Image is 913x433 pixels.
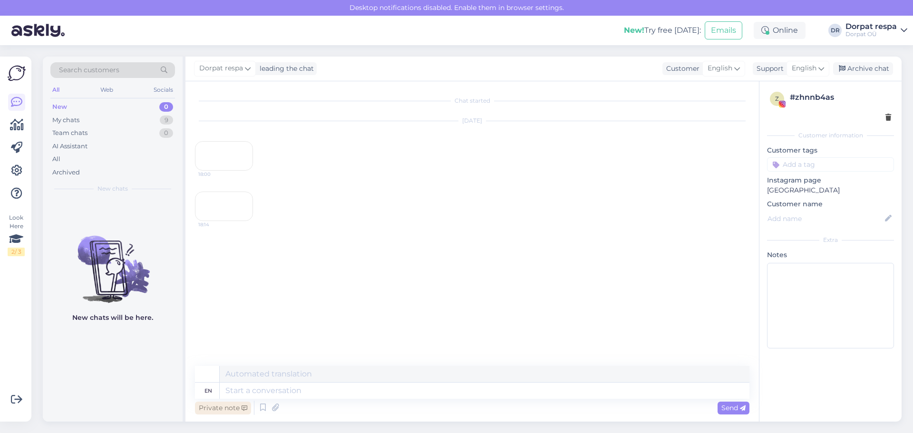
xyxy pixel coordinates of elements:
[754,22,806,39] div: Online
[828,24,842,37] div: DR
[767,185,894,195] p: [GEOGRAPHIC_DATA]
[198,221,234,228] span: 18:14
[195,96,749,105] div: Chat started
[8,213,25,256] div: Look Here
[204,383,212,399] div: en
[767,131,894,140] div: Customer information
[624,25,701,36] div: Try free [DATE]:
[195,402,251,414] div: Private note
[59,65,119,75] span: Search customers
[195,116,749,125] div: [DATE]
[767,236,894,244] div: Extra
[152,84,175,96] div: Socials
[705,21,742,39] button: Emails
[767,250,894,260] p: Notes
[98,84,115,96] div: Web
[833,62,893,75] div: Archive chat
[767,175,894,185] p: Instagram page
[97,184,128,193] span: New chats
[52,168,80,177] div: Archived
[767,145,894,155] p: Customer tags
[708,63,732,74] span: English
[52,102,67,112] div: New
[721,404,746,412] span: Send
[159,102,173,112] div: 0
[775,95,779,102] span: z
[50,84,61,96] div: All
[198,171,234,178] span: 18:00
[845,23,907,38] a: Dorpat respaDorpat OÜ
[662,64,699,74] div: Customer
[8,64,26,82] img: Askly Logo
[792,63,816,74] span: English
[845,30,897,38] div: Dorpat OÜ
[52,128,87,138] div: Team chats
[199,63,243,74] span: Dorpat respa
[624,26,644,35] b: New!
[767,157,894,172] input: Add a tag
[72,313,153,323] p: New chats will be here.
[256,64,314,74] div: leading the chat
[43,219,183,304] img: No chats
[790,92,891,103] div: # zhnnb4as
[753,64,784,74] div: Support
[52,115,79,125] div: My chats
[52,154,60,164] div: All
[160,115,173,125] div: 9
[52,142,87,151] div: AI Assistant
[845,23,897,30] div: Dorpat respa
[767,213,883,224] input: Add name
[767,199,894,209] p: Customer name
[159,128,173,138] div: 0
[8,248,25,256] div: 2 / 3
